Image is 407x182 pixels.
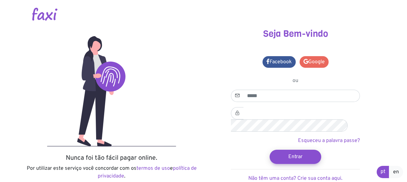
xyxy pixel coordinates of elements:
a: Google [300,56,329,68]
a: Não têm uma conta? Crie sua conta aqui. [248,175,342,182]
a: termos de uso [136,165,170,172]
a: pt [377,166,389,178]
p: Por utilizar este serviço você concordar com os e . [25,165,199,180]
h5: Nunca foi tão fácil pagar online. [25,154,199,162]
a: en [389,166,403,178]
p: ou [231,77,360,85]
a: Facebook [263,56,296,68]
a: Esqueceu a palavra passe? [298,137,360,144]
button: Entrar [270,150,321,164]
h3: Seja Bem-vindo [208,28,382,39]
